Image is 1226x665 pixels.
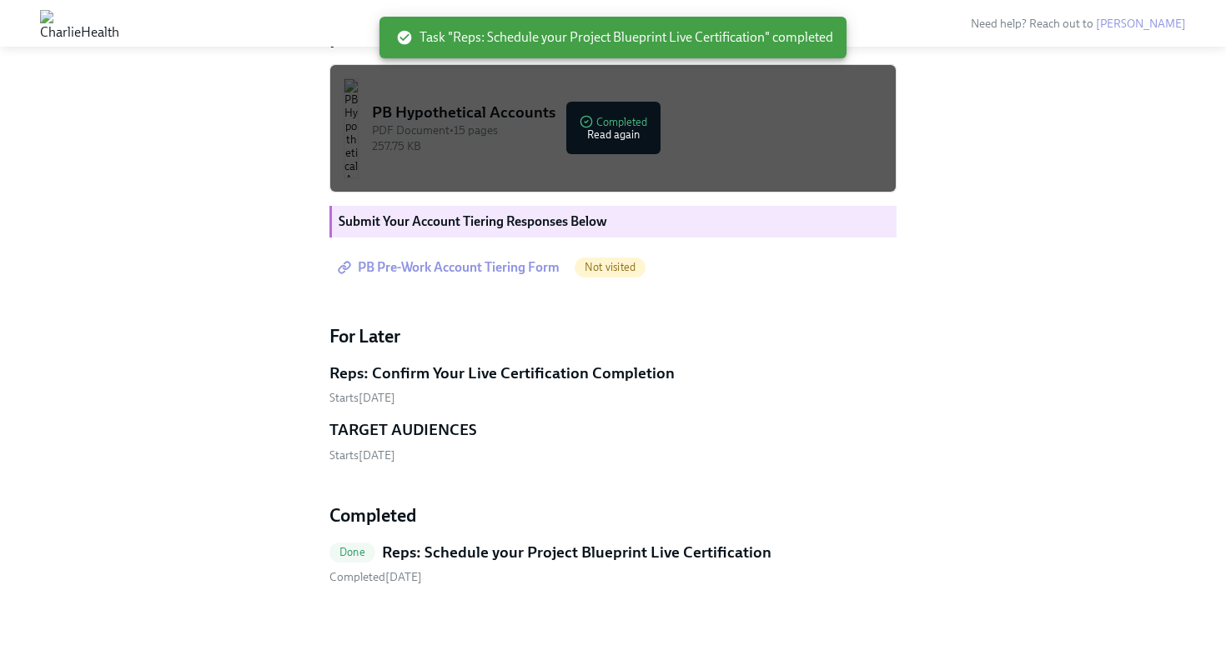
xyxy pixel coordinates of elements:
[372,138,882,154] div: 257.75 KB
[329,503,897,528] h4: Completed
[329,546,375,558] span: Done
[382,542,771,563] h5: Reps: Schedule your Project Blueprint Live Certification
[329,419,477,441] h5: TARGET AUDIENCES
[971,17,1186,31] span: Need help? Reach out to
[329,391,395,405] span: Sunday, September 7th 2025, 12:00 pm
[329,64,897,192] button: PB Hypothetical AccountsPDF Document•15 pages257.75 KBCompletedRead again
[329,251,571,284] a: PB Pre-Work Account Tiering Form
[329,419,897,463] a: TARGET AUDIENCESStarts[DATE]
[341,259,560,276] span: PB Pre-Work Account Tiering Form
[372,122,882,138] div: PDF Document • 15 pages
[1096,17,1186,31] a: [PERSON_NAME]
[40,10,119,37] img: CharlieHealth
[329,362,675,384] h5: Reps: Confirm Your Live Certification Completion
[372,102,882,123] div: PB Hypothetical Accounts
[329,362,897,407] a: Reps: Confirm Your Live Certification CompletionStarts[DATE]
[339,213,607,229] strong: Submit Your Account Tiering Responses Below
[344,78,359,178] img: PB Hypothetical Accounts
[329,570,422,584] span: Thursday, August 21st 2025, 10:01 am
[329,448,395,462] span: Tuesday, November 25th 2025, 11:00 am
[329,324,897,349] h4: For Later
[329,542,897,586] a: DoneReps: Schedule your Project Blueprint Live Certification Completed[DATE]
[396,28,833,47] span: Task "Reps: Schedule your Project Blueprint Live Certification" completed
[575,261,646,273] span: Not visited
